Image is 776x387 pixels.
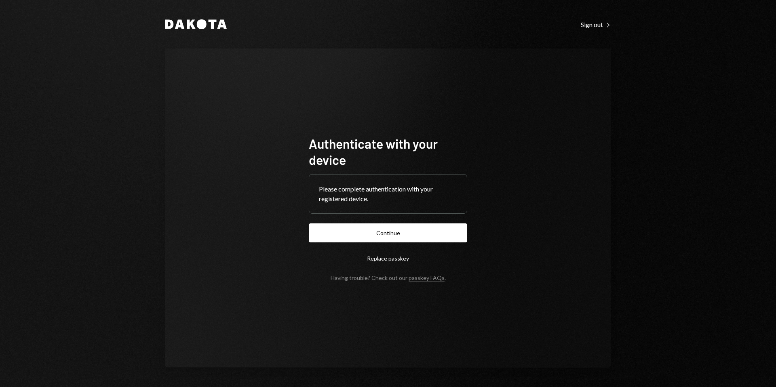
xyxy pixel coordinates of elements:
[309,249,467,268] button: Replace passkey
[581,21,611,29] div: Sign out
[331,274,446,281] div: Having trouble? Check out our .
[309,135,467,168] h1: Authenticate with your device
[409,274,445,282] a: passkey FAQs
[581,20,611,29] a: Sign out
[319,184,457,204] div: Please complete authentication with your registered device.
[309,223,467,242] button: Continue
